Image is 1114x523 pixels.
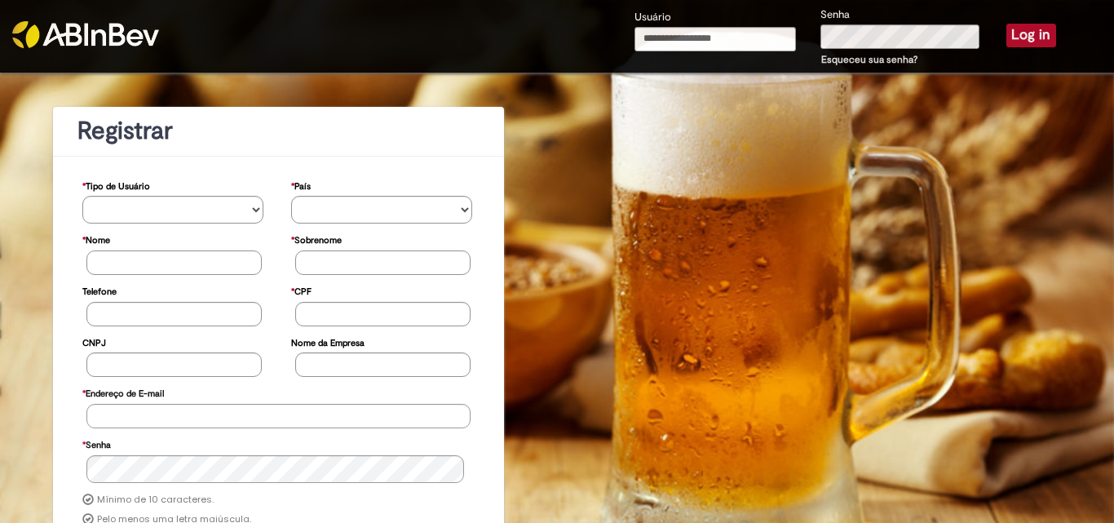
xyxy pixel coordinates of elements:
label: Senha [820,7,850,23]
label: Nome da Empresa [291,330,365,353]
label: Mínimo de 10 caracteres. [97,494,214,507]
label: Usuário [634,10,671,25]
button: Log in [1006,24,1056,47]
label: Telefone [82,278,117,302]
h1: Registrar [77,117,480,144]
label: Endereço de E-mail [82,380,164,404]
label: Tipo de Usuário [82,173,150,197]
label: País [291,173,311,197]
label: Senha [82,432,111,455]
label: Sobrenome [291,227,342,250]
img: ABInbev-white.png [12,21,159,48]
label: Nome [82,227,110,250]
label: CPF [291,278,312,302]
label: CNPJ [82,330,106,353]
a: Esqueceu sua senha? [821,53,917,66]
